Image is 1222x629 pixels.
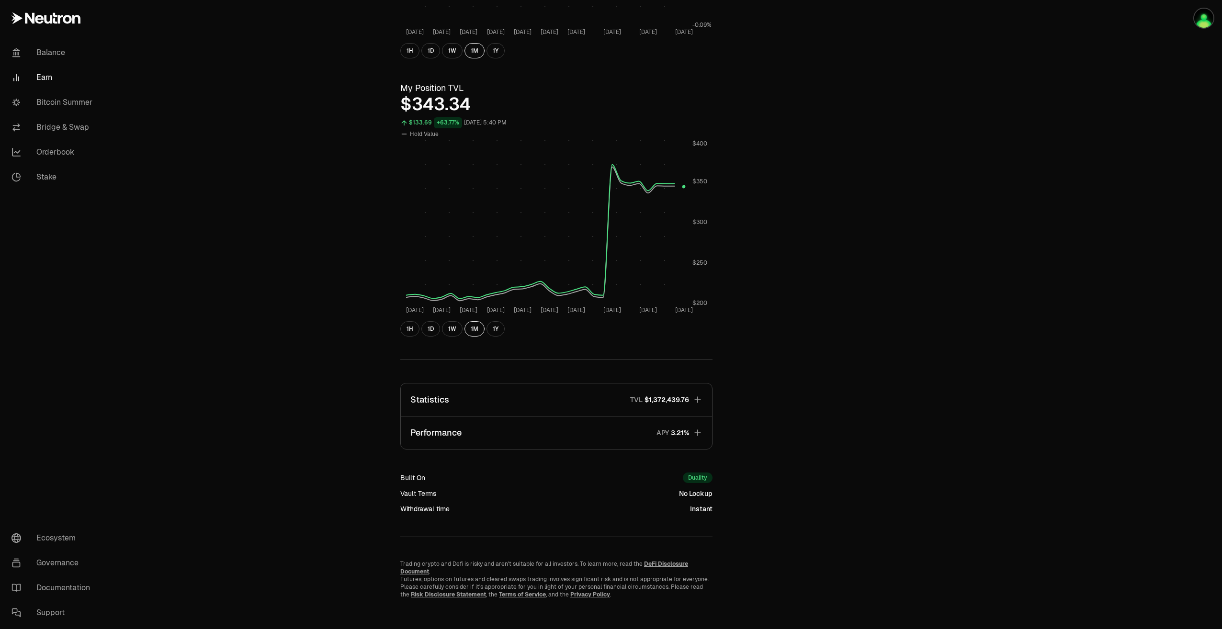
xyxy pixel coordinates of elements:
[1194,9,1213,28] img: Ledger2
[400,504,450,514] div: Withdrawal time
[400,473,425,483] div: Built On
[645,395,689,404] span: $1,372,439.76
[683,472,713,483] div: Duality
[410,130,439,138] span: Hold Value
[400,560,688,575] a: DeFi Disclosure Document
[400,81,713,95] h3: My Position TVL
[401,383,712,416] button: StatisticsTVL$1,372,439.76
[679,489,713,498] div: No Lockup
[675,28,693,36] tspan: [DATE]
[639,28,657,36] tspan: [DATE]
[603,28,621,36] tspan: [DATE]
[4,115,103,140] a: Bridge & Swap
[692,299,707,307] tspan: $200
[409,117,432,128] div: $133.69
[567,28,585,36] tspan: [DATE]
[567,306,585,314] tspan: [DATE]
[4,550,103,575] a: Governance
[400,575,713,598] p: Futures, options on futures and cleared swaps trading involves significant risk and is not approp...
[411,591,486,598] a: Risk Disclosure Statement
[433,28,451,36] tspan: [DATE]
[464,43,485,58] button: 1M
[400,43,419,58] button: 1H
[400,489,436,498] div: Vault Terms
[4,65,103,90] a: Earn
[541,306,558,314] tspan: [DATE]
[570,591,610,598] a: Privacy Policy
[487,321,505,337] button: 1Y
[406,306,424,314] tspan: [DATE]
[401,416,712,449] button: PerformanceAPY
[4,90,103,115] a: Bitcoin Summer
[514,28,532,36] tspan: [DATE]
[400,321,419,337] button: 1H
[4,40,103,65] a: Balance
[692,178,707,185] tspan: $350
[410,426,462,439] p: Performance
[460,28,477,36] tspan: [DATE]
[4,575,103,600] a: Documentation
[639,306,657,314] tspan: [DATE]
[692,140,707,147] tspan: $400
[487,306,505,314] tspan: [DATE]
[656,428,669,438] p: APY
[442,43,463,58] button: 1W
[487,28,505,36] tspan: [DATE]
[514,306,532,314] tspan: [DATE]
[692,218,707,226] tspan: $300
[4,165,103,190] a: Stake
[630,395,643,404] p: TVL
[421,43,440,58] button: 1D
[692,21,712,29] tspan: -0.09%
[464,117,507,128] div: [DATE] 5:40 PM
[692,259,707,267] tspan: $250
[541,28,558,36] tspan: [DATE]
[421,321,440,337] button: 1D
[433,306,451,314] tspan: [DATE]
[460,306,477,314] tspan: [DATE]
[499,591,546,598] a: Terms of Service
[406,28,424,36] tspan: [DATE]
[4,526,103,550] a: Ecosystem
[4,140,103,165] a: Orderbook
[442,321,463,337] button: 1W
[464,321,485,337] button: 1M
[434,117,462,128] div: +63.77%
[690,504,713,514] div: Instant
[603,306,621,314] tspan: [DATE]
[400,560,713,575] p: Trading crypto and Defi is risky and aren't suitable for all investors. To learn more, read the .
[400,95,713,114] div: $343.34
[487,43,505,58] button: 1Y
[4,600,103,625] a: Support
[410,393,449,406] p: Statistics
[675,306,693,314] tspan: [DATE]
